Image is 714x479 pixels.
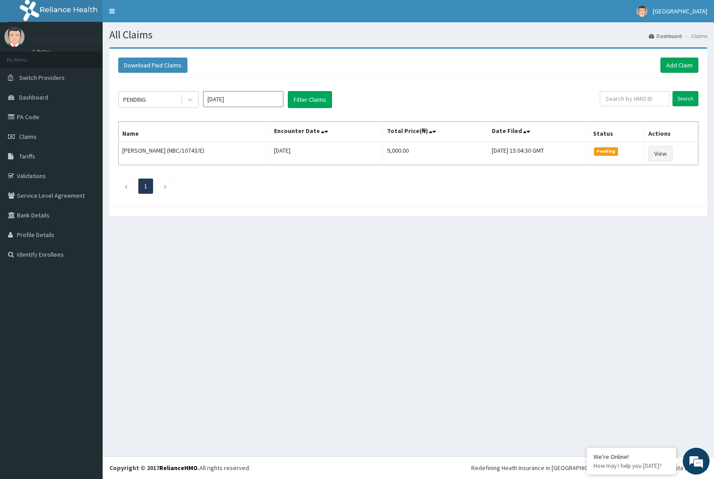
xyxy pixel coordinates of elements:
a: Online [31,49,53,55]
li: Claims [683,32,707,40]
input: Select Month and Year [203,91,283,107]
span: Tariffs [19,152,35,160]
a: Dashboard [649,32,682,40]
th: Actions [644,122,698,142]
a: Previous page [124,182,128,190]
td: 9,000.00 [383,142,488,165]
a: Next page [163,182,167,190]
img: User Image [636,6,648,17]
th: Status [589,122,644,142]
span: Claims [19,133,37,141]
td: [DATE] [270,142,383,165]
input: Search by HMO ID [600,91,670,106]
img: User Image [4,27,25,47]
th: Total Price(₦) [383,122,488,142]
strong: Copyright © 2017 . [109,464,199,472]
input: Search [672,91,698,106]
span: Switch Providers [19,74,65,82]
footer: All rights reserved. [103,456,714,479]
td: [DATE] 15:04:30 GMT [488,142,589,165]
p: [GEOGRAPHIC_DATA] [31,36,105,44]
p: How may I help you today? [594,462,669,470]
h1: All Claims [109,29,707,41]
a: View [648,146,672,161]
span: [GEOGRAPHIC_DATA] [653,7,707,15]
span: Dashboard [19,93,48,101]
a: RelianceHMO [159,464,198,472]
span: Pending [594,147,619,155]
th: Encounter Date [270,122,383,142]
a: Page 1 is your current page [144,182,147,190]
button: Download Paid Claims [118,58,187,73]
th: Date Filed [488,122,589,142]
a: Add Claim [660,58,698,73]
td: [PERSON_NAME] (NBC/10743/E) [119,142,270,165]
th: Name [119,122,270,142]
div: Redefining Heath Insurance in [GEOGRAPHIC_DATA] using Telemedicine and Data Science! [471,463,707,472]
div: PENDING [123,95,146,104]
div: We're Online! [594,453,669,461]
button: Filter Claims [288,91,332,108]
